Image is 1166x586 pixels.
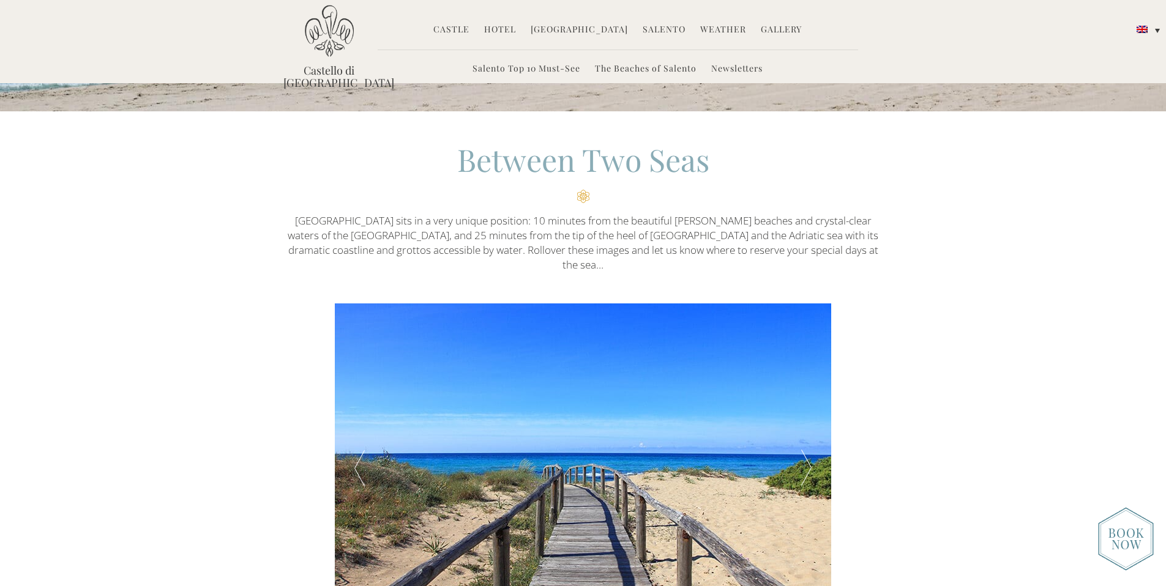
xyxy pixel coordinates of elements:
a: The Beaches of Salento [595,62,697,76]
a: Salento [643,23,686,37]
a: Castello di [GEOGRAPHIC_DATA] [283,64,375,89]
a: Newsletters [711,62,763,76]
p: [GEOGRAPHIC_DATA] sits in a very unique position: 10 minutes from the beautiful [PERSON_NAME] bea... [283,213,883,273]
a: Salento Top 10 Must-See [473,62,580,76]
a: Gallery [761,23,802,37]
a: [GEOGRAPHIC_DATA] [531,23,628,37]
img: English [1137,26,1148,33]
img: new-booknow.png [1098,507,1154,571]
a: Weather [700,23,746,37]
h2: Between Two Seas [283,139,883,203]
img: Castello di Ugento [305,5,354,57]
a: Castle [433,23,469,37]
a: Hotel [484,23,516,37]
